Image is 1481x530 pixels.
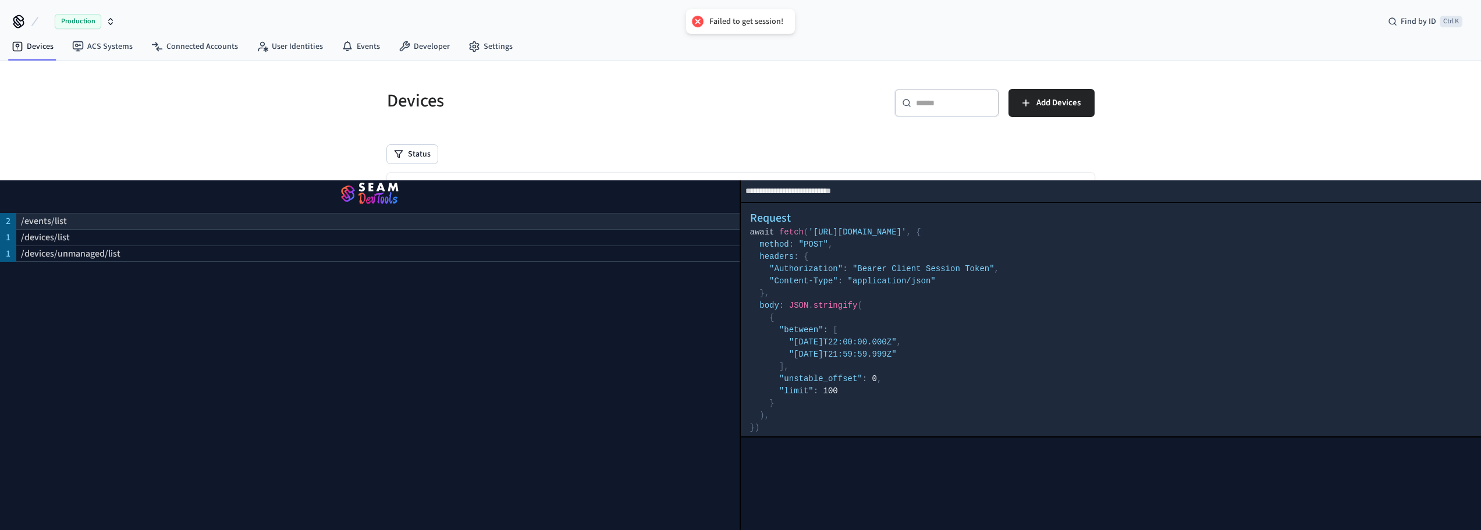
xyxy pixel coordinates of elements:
span: : [779,301,784,310]
span: Find by ID [1401,16,1436,27]
p: /devices/list [21,230,70,244]
span: { [916,227,921,237]
span: ) [759,411,764,420]
span: Ctrl K [1440,16,1462,27]
span: : [789,240,794,249]
span: : [794,252,798,261]
span: "[DATE]T22:00:00.000Z" [789,337,897,347]
span: "[DATE]T21:59:59.999Z" [789,350,897,359]
span: 100 [823,386,838,396]
span: headers [759,252,794,261]
span: : [823,325,828,335]
span: , [765,411,769,420]
p: 1 [6,247,10,261]
span: , [877,374,882,383]
button: Add Devices [1008,89,1095,117]
h5: Devices [387,89,734,113]
a: ACS Systems [63,36,142,57]
p: 1 [6,230,10,244]
h4: Request [750,210,1472,226]
span: '[URL][DOMAIN_NAME]' [808,227,906,237]
span: . [808,301,813,310]
img: Seam Logo DevTools [14,178,726,211]
span: "Bearer Client Session Token" [853,264,995,273]
a: Devices [2,36,63,57]
div: Find by IDCtrl K [1379,11,1472,32]
a: Settings [459,36,522,57]
span: , [784,362,789,371]
span: stringify [814,301,858,310]
p: /devices/unmanaged/list [21,247,120,261]
span: ( [804,227,808,237]
p: /events/list [21,214,67,228]
p: 2 [6,214,10,228]
span: "between" [779,325,823,335]
span: "unstable_offset" [779,374,862,383]
span: Add Devices [1036,95,1081,111]
span: , [995,264,999,273]
span: { [769,313,774,322]
a: User Identities [247,36,332,57]
a: Connected Accounts [142,36,247,57]
span: , [765,289,769,298]
span: : [814,386,818,396]
span: { [804,252,808,261]
span: ) [755,423,759,432]
span: : [843,264,847,273]
span: ( [857,301,862,310]
a: Developer [389,36,459,57]
span: "limit" [779,386,814,396]
div: Failed to get session! [709,16,783,27]
span: ] [779,362,784,371]
span: } [750,423,755,432]
span: fetch [779,227,804,237]
span: JSON [789,301,809,310]
span: [ [833,325,837,335]
span: "POST" [799,240,828,249]
span: Production [55,14,101,29]
span: "application/json" [848,276,936,286]
span: "Content-Type" [769,276,838,286]
span: , [906,227,911,237]
span: "Authorization" [769,264,843,273]
span: await [750,227,775,237]
span: method [759,240,789,249]
span: } [769,399,774,408]
a: Events [332,36,389,57]
span: } [759,289,764,298]
button: Status [387,145,438,163]
span: , [828,240,833,249]
span: : [838,276,843,286]
span: : [862,374,867,383]
span: body [759,301,779,310]
span: , [897,337,901,347]
span: 0 [872,374,877,383]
